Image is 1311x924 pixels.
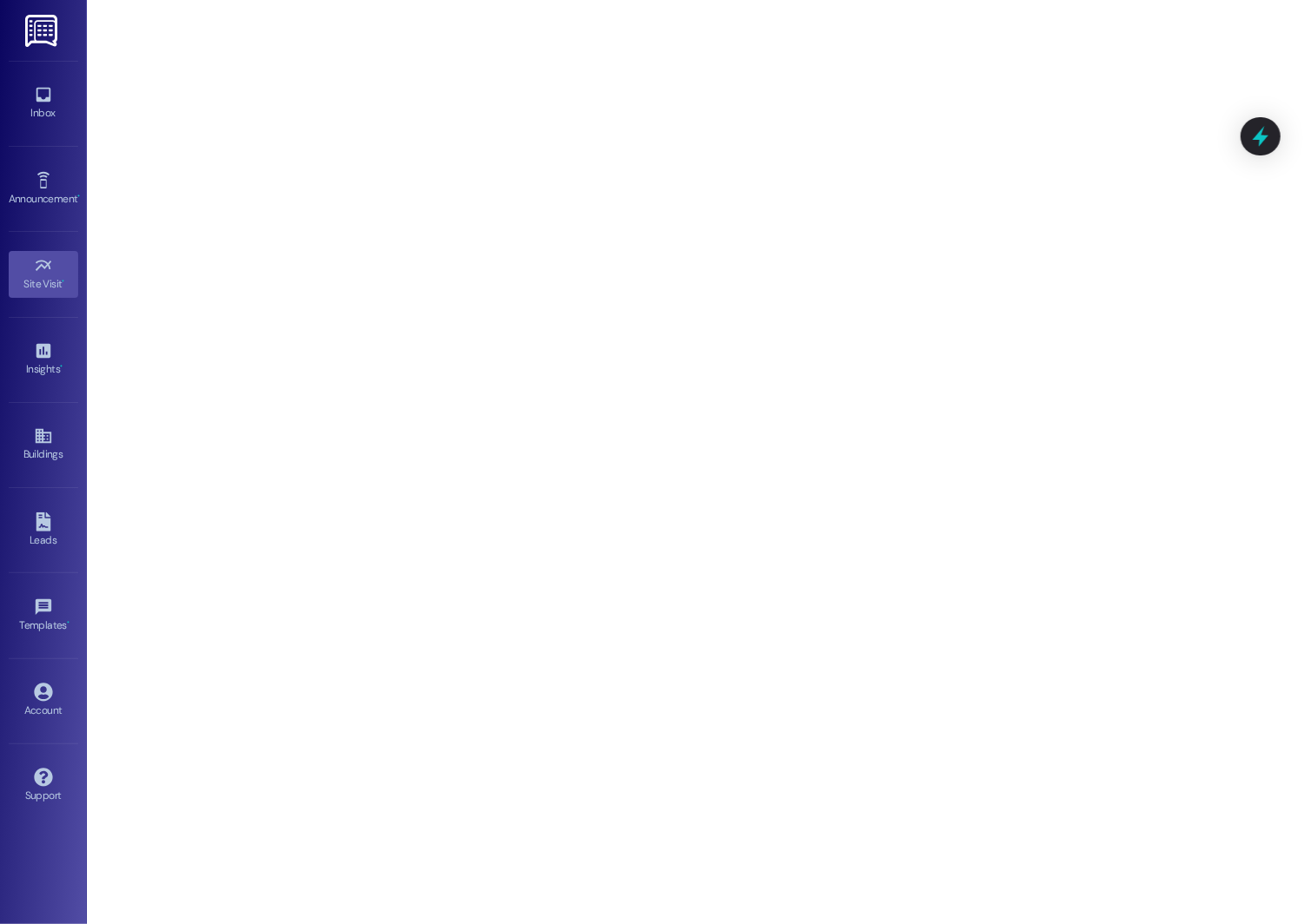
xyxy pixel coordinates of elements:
[60,360,63,373] span: •
[9,251,78,298] a: Site Visit •
[9,762,78,809] a: Support
[77,190,80,202] span: •
[9,80,78,127] a: Inbox
[63,275,65,287] span: •
[9,677,78,724] a: Account
[25,15,61,47] img: ResiDesk Logo
[9,592,78,639] a: Templates •
[9,421,78,468] a: Buildings
[67,617,70,629] span: •
[9,507,78,554] a: Leads
[9,336,78,383] a: Insights •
